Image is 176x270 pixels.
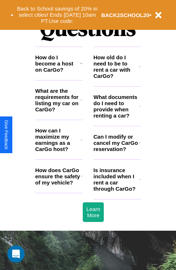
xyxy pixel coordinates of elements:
h3: Can I modify or cancel my CarGo reservation? [94,134,139,152]
h3: How do I become a host on CarGo? [35,54,80,73]
h3: Is insurance included when I rent a car through CarGo? [94,167,139,192]
h3: What documents do I need to provide when renting a car? [94,94,139,119]
div: Give Feedback [4,120,9,150]
button: Back to School savings of 20% in select cities! Ends [DATE] 10am PT.Use code: [13,4,101,26]
button: Learn More [83,202,104,222]
b: BACK2SCHOOL20 [101,12,150,18]
h3: How can I maximize my earnings as a CarGo host? [35,127,81,152]
iframe: Intercom live chat [7,245,25,263]
h3: What are the requirements for listing my car on CarGo? [35,88,81,112]
h3: How does CarGo ensure the safety of my vehicle? [35,167,81,186]
h3: How old do I need to be to rent a car with CarGo? [94,54,139,79]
